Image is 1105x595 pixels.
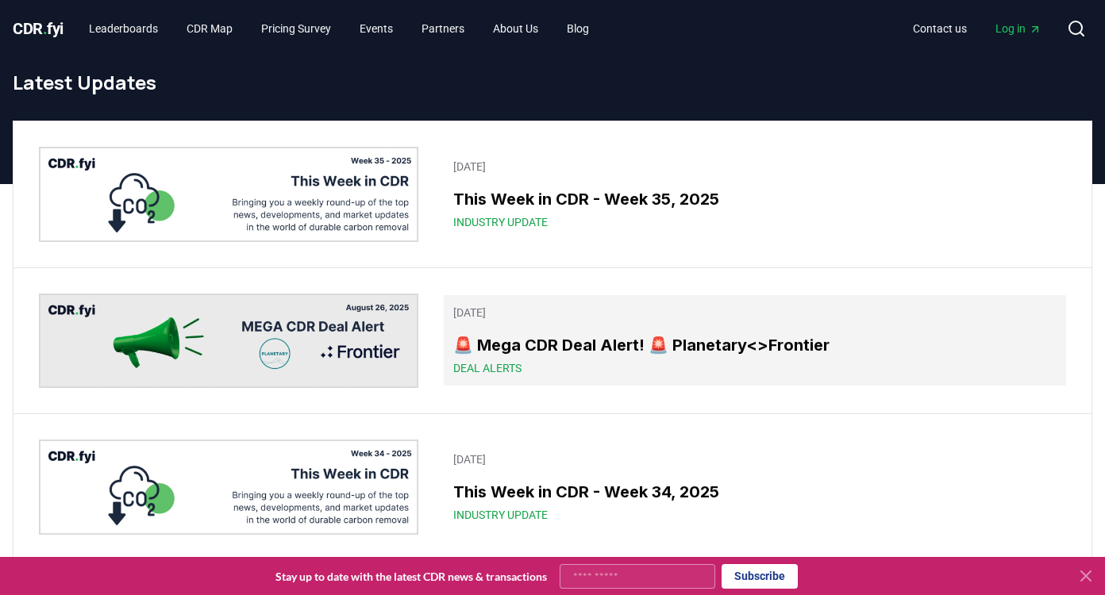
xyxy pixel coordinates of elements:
[995,21,1041,36] span: Log in
[453,333,1057,357] h3: 🚨 Mega CDR Deal Alert! 🚨 Planetary<>Frontier
[453,451,1057,467] p: [DATE]
[444,149,1066,240] a: [DATE]This Week in CDR - Week 35, 2025Industry Update
[444,442,1066,532] a: [DATE]This Week in CDR - Week 34, 2025Industry Update
[453,507,548,523] span: Industry Update
[13,17,64,40] a: CDR.fyi
[39,294,418,389] img: 🚨 Mega CDR Deal Alert! 🚨 Planetary<>Frontier blog post image
[43,19,48,38] span: .
[453,187,1057,211] h3: This Week in CDR - Week 35, 2025
[480,14,551,43] a: About Us
[39,440,418,535] img: This Week in CDR - Week 34, 2025 blog post image
[444,295,1066,386] a: [DATE]🚨 Mega CDR Deal Alert! 🚨 Planetary<>FrontierDeal Alerts
[900,14,980,43] a: Contact us
[554,14,602,43] a: Blog
[13,19,64,38] span: CDR fyi
[453,214,548,230] span: Industry Update
[174,14,245,43] a: CDR Map
[39,147,418,242] img: This Week in CDR - Week 35, 2025 blog post image
[453,159,1057,175] p: [DATE]
[248,14,344,43] a: Pricing Survey
[76,14,171,43] a: Leaderboards
[983,14,1054,43] a: Log in
[453,360,522,376] span: Deal Alerts
[453,480,1057,504] h3: This Week in CDR - Week 34, 2025
[409,14,477,43] a: Partners
[13,70,1092,95] h1: Latest Updates
[76,14,602,43] nav: Main
[453,305,1057,321] p: [DATE]
[900,14,1054,43] nav: Main
[347,14,406,43] a: Events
